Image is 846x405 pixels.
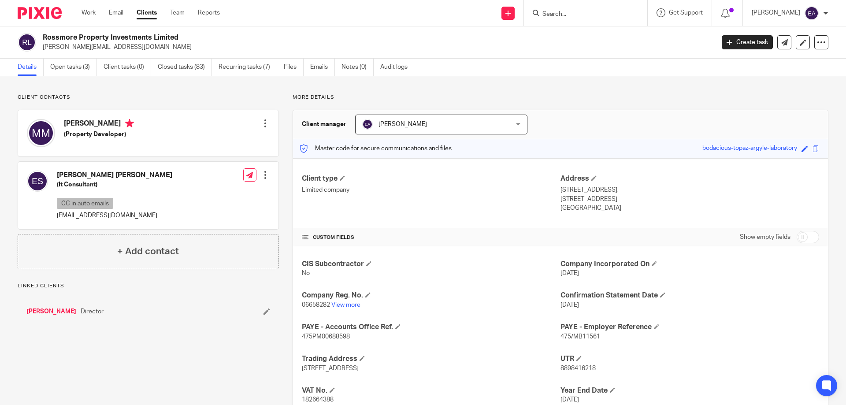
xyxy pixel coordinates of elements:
span: Director [81,307,104,316]
p: Client contacts [18,94,279,101]
p: [GEOGRAPHIC_DATA] [560,204,819,212]
h4: Address [560,174,819,183]
h4: Year End Date [560,386,819,395]
a: Clients [137,8,157,17]
h4: [PERSON_NAME] [PERSON_NAME] [57,171,172,180]
a: Audit logs [380,59,414,76]
img: svg%3E [27,171,48,192]
h4: CIS Subcontractor [302,260,560,269]
div: bodacious-topaz-argyle-laboratory [702,144,797,154]
a: Email [109,8,123,17]
h5: (Property Developer) [64,130,134,139]
img: Pixie [18,7,62,19]
p: Limited company [302,186,560,194]
img: svg%3E [18,33,36,52]
p: [STREET_ADDRESS] [560,195,819,204]
span: [DATE] [560,270,579,276]
h4: [PERSON_NAME] [64,119,134,130]
span: 8898416218 [560,365,596,372]
h4: PAYE - Accounts Office Ref. [302,323,560,332]
p: [STREET_ADDRESS], [560,186,819,194]
a: Details [18,59,44,76]
span: 475PM00688598 [302,334,350,340]
h4: Company Incorporated On [560,260,819,269]
h4: Trading Address [302,354,560,364]
a: Create task [722,35,773,49]
a: Open tasks (3) [50,59,97,76]
a: Notes (0) [341,59,374,76]
h4: CUSTOM FIELDS [302,234,560,241]
p: Linked clients [18,282,279,290]
span: 475/MB11561 [560,334,600,340]
span: 182664388 [302,397,334,403]
h4: PAYE - Employer Reference [560,323,819,332]
h4: Company Reg. No. [302,291,560,300]
p: CC in auto emails [57,198,113,209]
a: Emails [310,59,335,76]
h4: VAT No. [302,386,560,395]
a: Client tasks (0) [104,59,151,76]
span: No [302,270,310,276]
span: [DATE] [560,397,579,403]
a: [PERSON_NAME] [26,307,76,316]
a: Recurring tasks (7) [219,59,277,76]
input: Search [542,11,621,19]
span: [STREET_ADDRESS] [302,365,359,372]
a: Reports [198,8,220,17]
span: [DATE] [560,302,579,308]
h4: UTR [560,354,819,364]
a: Files [284,59,304,76]
h2: Rossmore Property Investments Limited [43,33,575,42]
h3: Client manager [302,120,346,129]
p: [EMAIL_ADDRESS][DOMAIN_NAME] [57,211,172,220]
span: Get Support [669,10,703,16]
span: 06658282 [302,302,330,308]
label: Show empty fields [740,233,790,242]
a: Team [170,8,185,17]
img: svg%3E [805,6,819,20]
h4: + Add contact [117,245,179,258]
h4: Client type [302,174,560,183]
img: svg%3E [362,119,373,130]
a: Closed tasks (83) [158,59,212,76]
a: Work [82,8,96,17]
img: svg%3E [27,119,55,147]
i: Primary [125,119,134,128]
p: [PERSON_NAME][EMAIL_ADDRESS][DOMAIN_NAME] [43,43,709,52]
p: More details [293,94,828,101]
a: View more [331,302,360,308]
h4: Confirmation Statement Date [560,291,819,300]
h5: (It Consultant) [57,180,172,189]
span: [PERSON_NAME] [378,121,427,127]
p: Master code for secure communications and files [300,144,452,153]
p: [PERSON_NAME] [752,8,800,17]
